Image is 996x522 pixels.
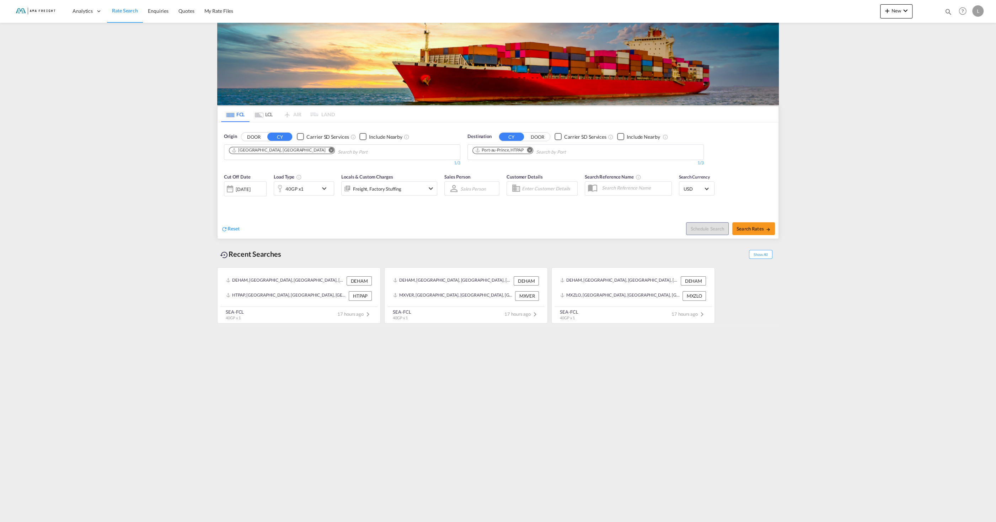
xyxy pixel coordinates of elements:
span: Analytics [73,7,93,15]
md-checkbox: Checkbox No Ink [555,133,606,140]
div: [DATE] [224,181,267,196]
div: MXZLO, Manzanillo, Mexico, Mexico & Central America, Americas [560,291,681,300]
div: SEA-FCL [226,309,244,315]
button: CY [499,133,524,141]
md-tab-item: FCL [221,106,250,122]
md-chips-wrap: Chips container. Use arrow keys to select chips. [228,145,408,158]
md-icon: icon-information-outline [296,174,302,180]
md-icon: icon-chevron-right [531,310,539,319]
span: 17 hours ago [671,311,706,317]
md-icon: icon-magnify [944,8,952,16]
md-icon: Your search will be saved by the below given name [636,174,641,180]
div: Press delete to remove this chip. [231,147,327,153]
md-pagination-wrapper: Use the left and right arrow keys to navigate between tabs [221,106,335,122]
md-icon: icon-chevron-down [901,6,910,15]
recent-search-card: DEHAM, [GEOGRAPHIC_DATA], [GEOGRAPHIC_DATA], [GEOGRAPHIC_DATA], [GEOGRAPHIC_DATA] DEHAMMXZLO, [GE... [551,267,715,324]
recent-search-card: DEHAM, [GEOGRAPHIC_DATA], [GEOGRAPHIC_DATA], [GEOGRAPHIC_DATA], [GEOGRAPHIC_DATA] DEHAMHTPAP, [GE... [217,267,381,324]
img: f843cad07f0a11efa29f0335918cc2fb.png [11,3,59,19]
div: 40GP x1icon-chevron-down [274,181,334,196]
md-datepicker: Select [224,196,229,205]
div: DEHAM, Hamburg, Germany, Western Europe, Europe [560,276,679,286]
div: 1/3 [224,160,460,166]
md-icon: icon-arrow-right [766,227,771,232]
button: Search Ratesicon-arrow-right [732,222,775,235]
span: Enquiries [148,8,168,14]
div: icon-refreshReset [221,225,240,233]
button: CY [267,133,292,141]
span: 40GP x 1 [226,315,241,320]
div: DEHAM [681,276,706,286]
div: Carrier SD Services [564,133,606,140]
span: 40GP x 1 [560,315,575,320]
div: Recent Searches [217,246,284,262]
button: DOOR [525,133,550,141]
div: Help [957,5,972,18]
md-checkbox: Checkbox No Ink [359,133,402,140]
div: DEHAM [347,276,372,286]
span: 17 hours ago [504,311,539,317]
div: HTPAP [349,291,372,300]
span: Search Reference Name [585,174,641,180]
md-icon: Unchecked: Ignores neighbouring ports when fetching rates.Checked : Includes neighbouring ports w... [404,134,409,140]
md-icon: Unchecked: Search for CY (Container Yard) services for all selected carriers.Checked : Search for... [350,134,356,140]
div: icon-magnify [944,8,952,18]
button: icon-plus 400-fgNewicon-chevron-down [880,4,912,18]
md-icon: icon-chevron-down [320,184,332,193]
div: 1/3 [467,160,704,166]
md-icon: Unchecked: Search for CY (Container Yard) services for all selected carriers.Checked : Search for... [608,134,614,140]
div: Include Nearby [369,133,402,140]
div: Press delete to remove this chip. [475,147,525,153]
md-icon: icon-chevron-right [698,310,706,319]
span: My Rate Files [204,8,234,14]
md-select: Select Currency: $ USDUnited States Dollar [683,183,711,194]
md-tab-item: LCL [250,106,278,122]
input: Enter Customer Details [522,183,575,194]
span: 17 hours ago [337,311,372,317]
md-checkbox: Checkbox No Ink [297,133,349,140]
span: Quotes [178,8,194,14]
div: DEHAM, Hamburg, Germany, Western Europe, Europe [393,276,512,286]
div: MXZLO [682,291,706,300]
input: Chips input. [536,147,604,158]
div: DEHAM [514,276,539,286]
div: MXVER, Veracruz, Mexico, Mexico & Central America, Americas [393,291,513,300]
input: Chips input. [338,147,405,158]
div: SEA-FCL [393,309,411,315]
span: Locals & Custom Charges [341,174,393,180]
md-checkbox: Checkbox No Ink [617,133,660,140]
div: Port-au-Prince, HTPAP [475,147,524,153]
div: Hamburg, DEHAM [231,147,325,153]
span: 40GP x 1 [393,315,408,320]
button: DOOR [241,133,266,141]
div: SEA-FCL [560,309,578,315]
div: L [972,5,984,17]
div: DEHAM, Hamburg, Germany, Western Europe, Europe [226,276,345,286]
button: Remove [324,147,334,154]
span: New [883,8,910,14]
md-icon: icon-chevron-down [427,184,435,193]
span: Help [957,5,969,17]
span: Cut Off Date [224,174,251,180]
div: MXVER [515,291,539,300]
span: Sales Person [444,174,470,180]
div: Carrier SD Services [306,133,349,140]
md-icon: Unchecked: Ignores neighbouring ports when fetching rates.Checked : Includes neighbouring ports w... [662,134,668,140]
md-icon: icon-plus 400-fg [883,6,891,15]
div: OriginDOOR CY Checkbox No InkUnchecked: Search for CY (Container Yard) services for all selected ... [218,122,778,239]
button: Note: By default Schedule search will only considerorigin ports, destination ports and cut off da... [686,222,729,235]
input: Search Reference Name [598,182,671,193]
span: Show All [749,250,772,259]
span: Search Currency [679,174,710,180]
div: Include Nearby [627,133,660,140]
div: Freight Factory Stuffingicon-chevron-down [341,181,437,196]
div: Freight Factory Stuffing [353,184,401,194]
img: LCL+%26+FCL+BACKGROUND.png [217,23,779,105]
div: HTPAP, Port-au-Prince, Haiti, Caribbean, Americas [226,291,347,300]
md-icon: icon-backup-restore [220,251,229,259]
div: 40GP x1 [285,184,304,194]
span: Origin [224,133,237,140]
md-select: Sales Person [460,183,487,194]
span: Reset [227,225,240,231]
md-icon: icon-refresh [221,226,227,232]
md-icon: icon-chevron-right [364,310,372,319]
